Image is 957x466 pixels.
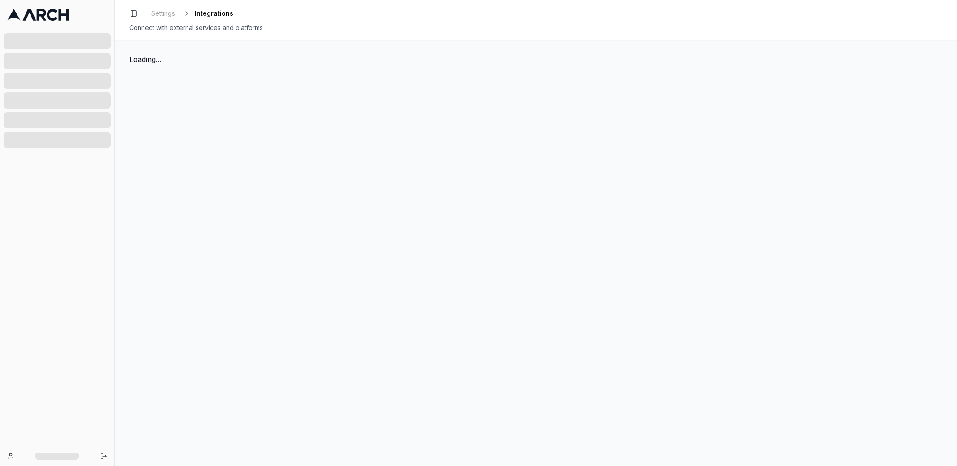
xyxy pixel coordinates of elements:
[129,54,943,65] div: Loading...
[148,7,179,20] a: Settings
[195,9,233,18] span: Integrations
[129,23,943,32] div: Connect with external services and platforms
[148,7,233,20] nav: breadcrumb
[151,9,175,18] span: Settings
[97,450,110,462] button: Log out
